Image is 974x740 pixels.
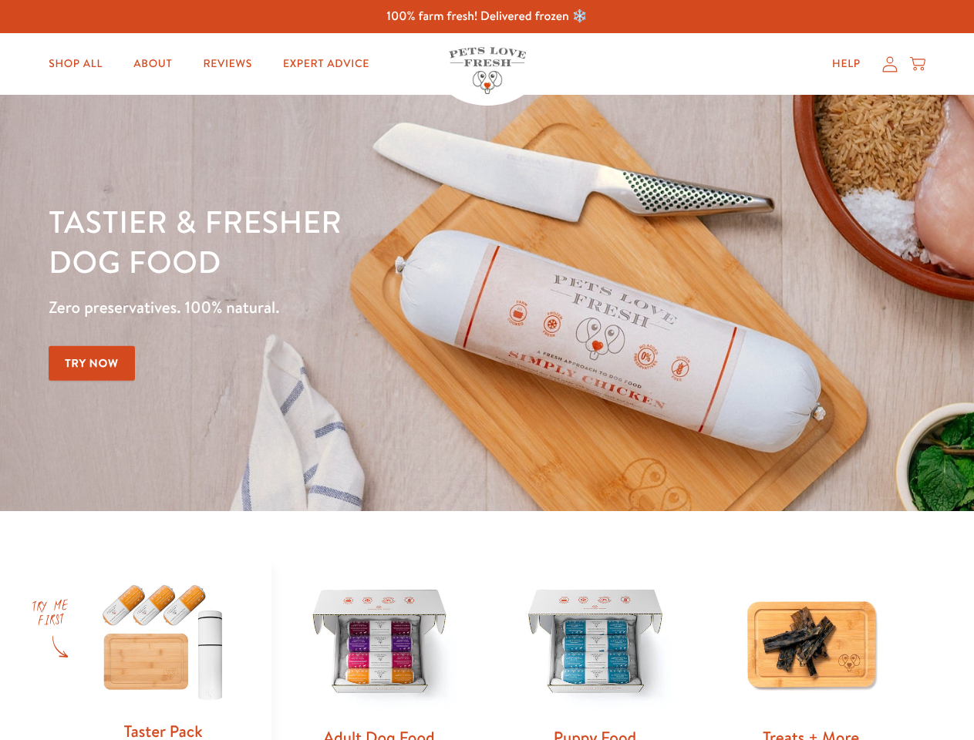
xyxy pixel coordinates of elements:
p: Zero preservatives. 100% natural. [49,294,633,321]
a: Shop All [36,49,115,79]
a: Reviews [190,49,264,79]
h1: Tastier & fresher dog food [49,201,633,281]
a: Help [820,49,873,79]
a: About [121,49,184,79]
a: Expert Advice [271,49,382,79]
a: Try Now [49,346,135,381]
img: Pets Love Fresh [449,47,526,94]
